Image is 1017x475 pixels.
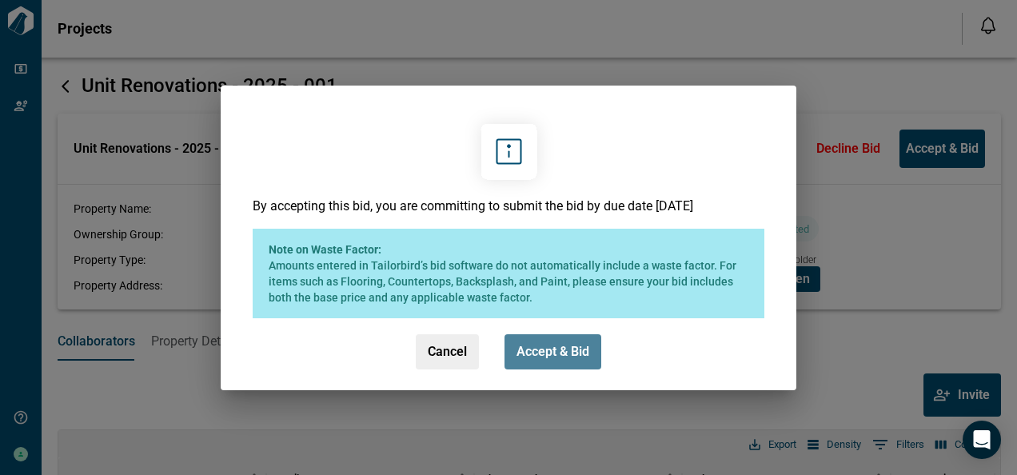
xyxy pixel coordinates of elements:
[516,344,589,360] span: Accept & Bid
[269,257,748,305] span: Amounts entered in Tailorbird’s bid software do not automatically include a waste factor. For ite...
[269,241,381,257] span: Note on Waste Factor:
[253,197,764,216] p: By accepting this bid, you are committing to submit the bid by due date [DATE]
[505,334,601,369] button: Accept & Bid
[416,334,479,369] button: Cancel
[963,421,1001,459] div: Open Intercom Messenger
[428,344,467,360] span: Cancel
